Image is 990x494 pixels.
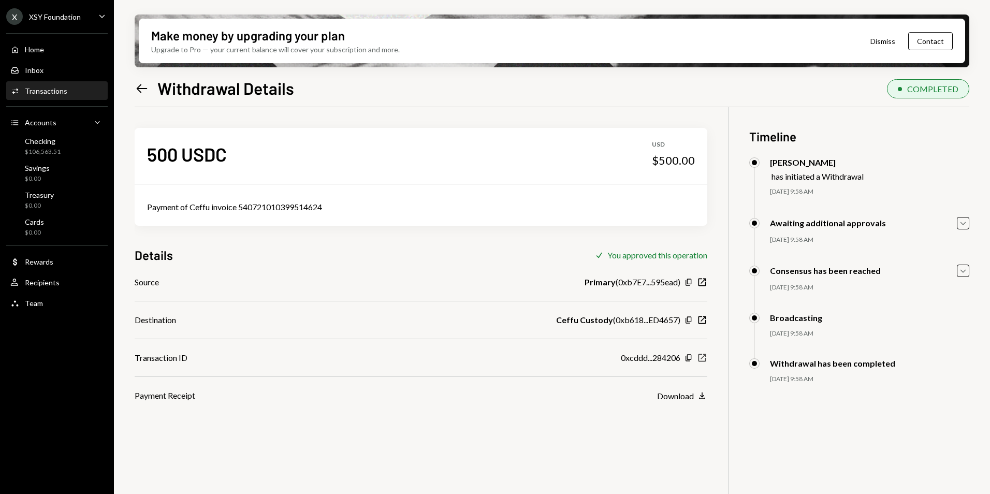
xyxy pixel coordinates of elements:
div: USD [652,140,695,149]
h1: Withdrawal Details [157,78,294,98]
div: Download [657,391,694,401]
div: ( 0xb618...ED4657 ) [556,314,680,326]
div: [DATE] 9:58 AM [770,283,969,292]
div: X [6,8,23,25]
div: Treasury [25,191,54,199]
b: Ceffu Custody [556,314,613,326]
div: Accounts [25,118,56,127]
div: Recipients [25,278,60,287]
div: $0.00 [25,201,54,210]
a: Accounts [6,113,108,132]
a: Team [6,294,108,312]
div: Transaction ID [135,352,187,364]
div: Destination [135,314,176,326]
div: 0xcddd...284206 [621,352,680,364]
a: Home [6,40,108,59]
div: COMPLETED [907,84,958,94]
div: Make money by upgrading your plan [151,27,345,44]
div: [PERSON_NAME] [770,157,864,167]
a: Checking$106,563.51 [6,134,108,158]
a: Recipients [6,273,108,292]
div: Transactions [25,86,67,95]
div: Inbox [25,66,43,75]
div: Savings [25,164,50,172]
div: $500.00 [652,153,695,168]
div: Rewards [25,257,53,266]
button: Download [657,390,707,402]
div: XSY Foundation [29,12,81,21]
div: Cards [25,217,44,226]
div: 500 USDC [147,142,227,166]
h3: Details [135,246,173,264]
div: Payment of Ceffu invoice 540721010399514624 [147,201,695,213]
div: $0.00 [25,228,44,237]
div: $0.00 [25,175,50,183]
div: [DATE] 9:58 AM [770,329,969,338]
div: $106,563.51 [25,148,61,156]
a: Savings$0.00 [6,161,108,185]
div: Upgrade to Pro — your current balance will cover your subscription and more. [151,44,400,55]
div: You approved this operation [607,250,707,260]
div: Awaiting additional approvals [770,218,886,228]
div: Broadcasting [770,313,822,323]
div: [DATE] 9:58 AM [770,187,969,196]
div: has initiated a Withdrawal [771,171,864,181]
div: Withdrawal has been completed [770,358,895,368]
div: Home [25,45,44,54]
div: Checking [25,137,61,146]
a: Treasury$0.00 [6,187,108,212]
b: Primary [585,276,616,288]
div: Source [135,276,159,288]
div: Consensus has been reached [770,266,881,275]
div: Payment Receipt [135,389,195,402]
div: [DATE] 9:58 AM [770,375,969,384]
div: ( 0xb7E7...595ead ) [585,276,680,288]
a: Cards$0.00 [6,214,108,239]
div: Team [25,299,43,308]
div: [DATE] 9:58 AM [770,236,969,244]
button: Dismiss [857,29,908,53]
a: Rewards [6,252,108,271]
h3: Timeline [749,128,969,145]
a: Inbox [6,61,108,79]
a: Transactions [6,81,108,100]
button: Contact [908,32,953,50]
